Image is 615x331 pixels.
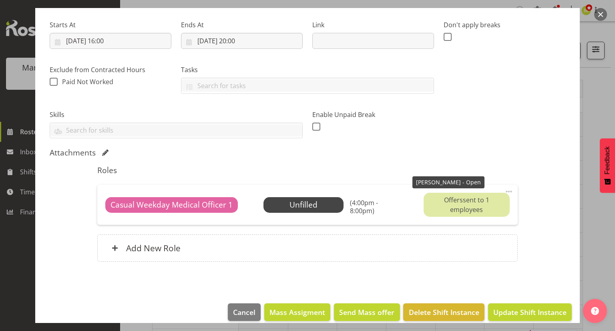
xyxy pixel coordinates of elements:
span: Feedback [604,146,611,174]
input: Search for tasks [181,79,434,92]
input: Search for skills [50,124,302,137]
label: Ends At [181,20,303,30]
h6: Add New Role [126,243,181,253]
span: Cancel [233,307,255,317]
span: Send Mass offer [339,307,394,317]
span: Paid Not Worked [62,77,113,86]
button: Cancel [228,303,261,321]
span: Offers [444,196,463,204]
span: Delete Shift Instance [409,307,479,317]
label: Link [312,20,434,30]
button: Feedback - Show survey [600,138,615,193]
label: Skills [50,110,303,119]
h6: (4:00pm - 8:00pm) [350,199,403,215]
h5: Attachments [50,148,96,157]
img: help-xxl-2.png [591,307,599,315]
span: Update Shift Instance [493,307,567,317]
label: Don't apply breaks [444,20,565,30]
label: Exclude from Contracted Hours [50,65,171,75]
div: sent to 1 employees [424,193,509,217]
button: Mass Assigment [264,303,330,321]
input: Click to select... [181,33,303,49]
span: Casual Weekday Medical Officer 1 [111,199,233,211]
label: Enable Unpaid Break [312,110,434,119]
button: Delete Shift Instance [403,303,484,321]
button: Send Mass offer [334,303,400,321]
button: Update Shift Instance [488,303,572,321]
span: Mass Assigment [269,307,325,317]
h5: Roles [97,165,517,175]
span: Unfilled [289,199,318,210]
label: Starts At [50,20,171,30]
input: Click to select... [50,33,171,49]
label: Tasks [181,65,434,75]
